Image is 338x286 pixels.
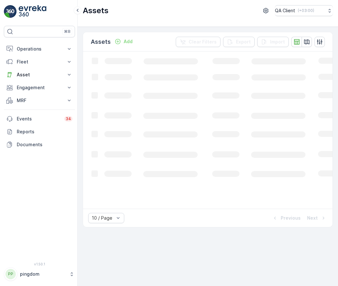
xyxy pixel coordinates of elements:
[236,39,251,45] p: Export
[66,116,71,121] p: 34
[4,5,17,18] img: logo
[223,37,255,47] button: Export
[20,271,66,277] p: pingdom
[124,38,133,45] p: Add
[270,39,285,45] p: Import
[4,55,75,68] button: Fleet
[189,39,217,45] p: Clear Filters
[307,215,318,221] p: Next
[4,81,75,94] button: Engagement
[19,5,46,18] img: logo_light-DOdMpM7g.png
[91,37,111,46] p: Assets
[64,29,70,34] p: ⌘B
[17,46,62,52] p: Operations
[17,59,62,65] p: Fleet
[4,125,75,138] a: Reports
[17,71,62,78] p: Asset
[4,68,75,81] button: Asset
[4,94,75,107] button: MRF
[17,84,62,91] p: Engagement
[17,97,62,104] p: MRF
[112,38,135,45] button: Add
[298,8,314,13] p: ( +03:00 )
[83,5,108,16] p: Assets
[306,214,327,222] button: Next
[4,267,75,281] button: PPpingdom
[275,5,333,16] button: QA Client(+03:00)
[4,138,75,151] a: Documents
[176,37,221,47] button: Clear Filters
[271,214,301,222] button: Previous
[17,141,72,148] p: Documents
[275,7,295,14] p: QA Client
[281,215,301,221] p: Previous
[17,129,72,135] p: Reports
[257,37,289,47] button: Import
[4,262,75,266] span: v 1.50.1
[5,269,16,279] div: PP
[4,43,75,55] button: Operations
[17,116,61,122] p: Events
[4,112,75,125] a: Events34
